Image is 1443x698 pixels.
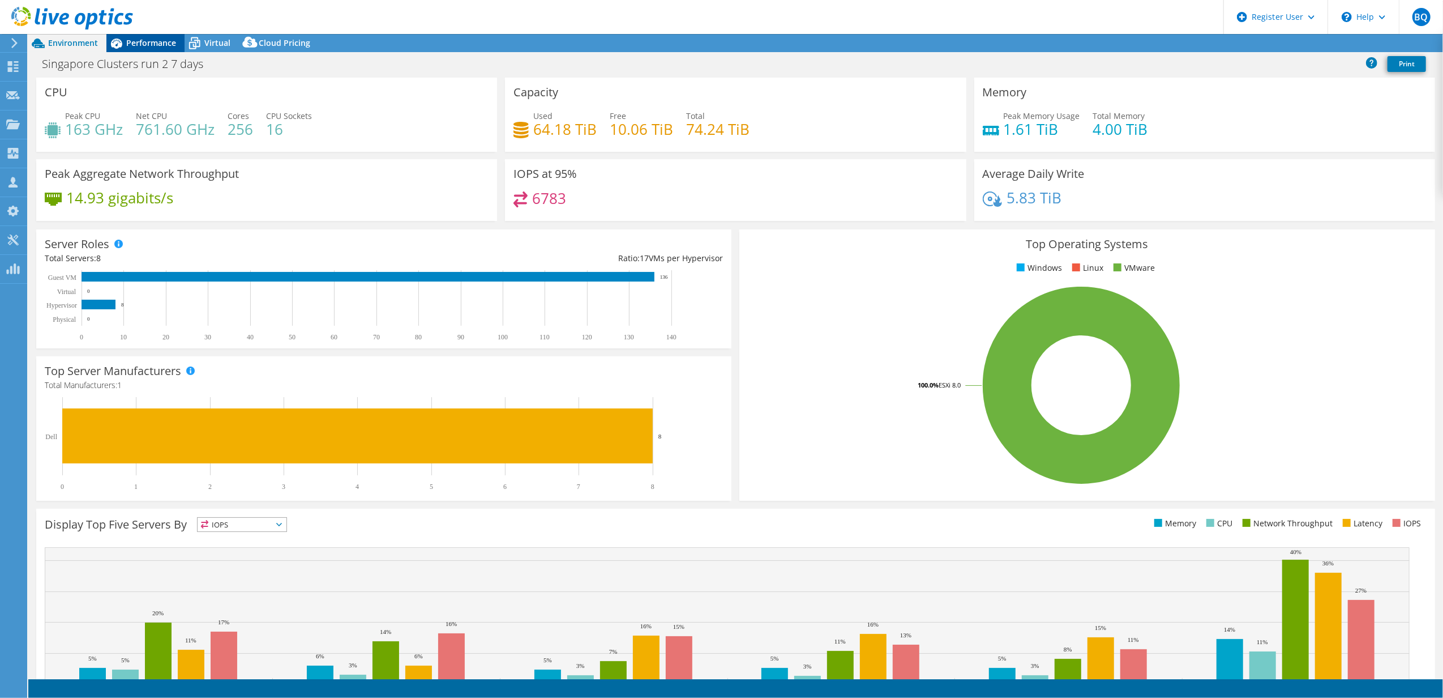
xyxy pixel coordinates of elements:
text: 130 [624,333,634,341]
text: 30 [204,333,211,341]
text: 16% [867,621,879,628]
text: 11% [1257,639,1268,645]
div: Total Servers: [45,252,384,265]
text: 11% [185,637,196,644]
text: 5% [121,657,130,663]
span: Cores [228,110,249,121]
text: 6 [503,483,507,491]
text: 3% [576,662,585,669]
svg: \n [1342,12,1352,22]
text: 5% [543,657,552,663]
li: Network Throughput [1240,517,1333,530]
span: 1 [117,380,122,390]
span: Virtual [204,37,230,48]
text: 7% [609,648,618,655]
span: Cloud Pricing [259,37,310,48]
text: 50 [289,333,296,341]
text: 3% [349,662,357,669]
text: Physical [53,316,76,324]
text: 13% [900,632,911,639]
span: Net CPU [136,110,167,121]
li: Linux [1069,262,1103,274]
text: 0 [61,483,64,491]
h1: Singapore Clusters run 2 7 days [37,58,221,70]
text: 110 [539,333,550,341]
text: 140 [666,333,676,341]
li: IOPS [1390,517,1421,530]
h4: 14.93 gigabits/s [66,191,173,204]
h3: Top Server Manufacturers [45,365,181,377]
text: Dell [45,433,57,441]
span: IOPS [198,518,286,531]
h3: CPU [45,86,67,99]
li: Windows [1014,262,1062,274]
text: 120 [582,333,592,341]
text: Virtual [57,288,76,296]
li: Memory [1151,517,1196,530]
span: Total Memory [1093,110,1145,121]
h3: Average Daily Write [983,168,1085,180]
h3: IOPS at 95% [513,168,577,180]
h4: 256 [228,123,253,135]
h4: 761.60 GHz [136,123,215,135]
text: 8 [658,433,662,440]
text: 10 [120,333,127,341]
h4: 6783 [532,192,566,205]
text: 27% [1355,587,1367,594]
h4: 163 GHz [65,123,123,135]
text: Hypervisor [46,301,77,309]
span: 8 [96,253,101,263]
text: 4 [356,483,359,491]
h3: Server Roles [45,238,109,250]
text: 16% [446,620,457,627]
h4: 16 [266,123,312,135]
text: 8% [1064,646,1072,653]
text: 0 [80,333,83,341]
text: 14% [1224,626,1235,633]
span: BQ [1412,8,1431,26]
span: CPU Sockets [266,110,312,121]
text: 80 [415,333,422,341]
text: 5% [998,655,1007,662]
tspan: ESXi 8.0 [939,381,961,389]
text: 60 [331,333,337,341]
h4: 64.18 TiB [533,123,597,135]
h4: 74.24 TiB [686,123,750,135]
h3: Top Operating Systems [748,238,1426,250]
text: Guest VM [48,274,76,282]
li: CPU [1204,517,1232,530]
li: VMware [1111,262,1155,274]
text: 1 [134,483,138,491]
text: 40 [247,333,254,341]
tspan: 100.0% [918,381,939,389]
text: 20 [162,333,169,341]
span: Used [533,110,553,121]
a: Print [1388,56,1426,72]
text: 70 [373,333,380,341]
text: 15% [1095,624,1106,631]
span: Environment [48,37,98,48]
text: 100 [498,333,508,341]
h4: 4.00 TiB [1093,123,1148,135]
text: 20% [152,610,164,616]
text: 15% [673,623,684,630]
text: 0 [87,288,90,294]
span: Peak Memory Usage [1004,110,1080,121]
div: Ratio: VMs per Hypervisor [384,252,723,265]
text: 11% [1128,636,1139,643]
text: 8 [651,483,654,491]
h3: Peak Aggregate Network Throughput [45,168,239,180]
text: 6% [414,653,423,659]
span: Peak CPU [65,110,100,121]
text: 5% [88,655,97,662]
h4: 10.06 TiB [610,123,673,135]
span: 17 [640,253,649,263]
text: 8 [121,302,124,308]
text: 7 [577,483,580,491]
text: 3% [803,663,812,670]
text: 5% [770,655,779,662]
text: 5 [430,483,433,491]
text: 3 [282,483,285,491]
li: Latency [1340,517,1382,530]
text: 90 [457,333,464,341]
